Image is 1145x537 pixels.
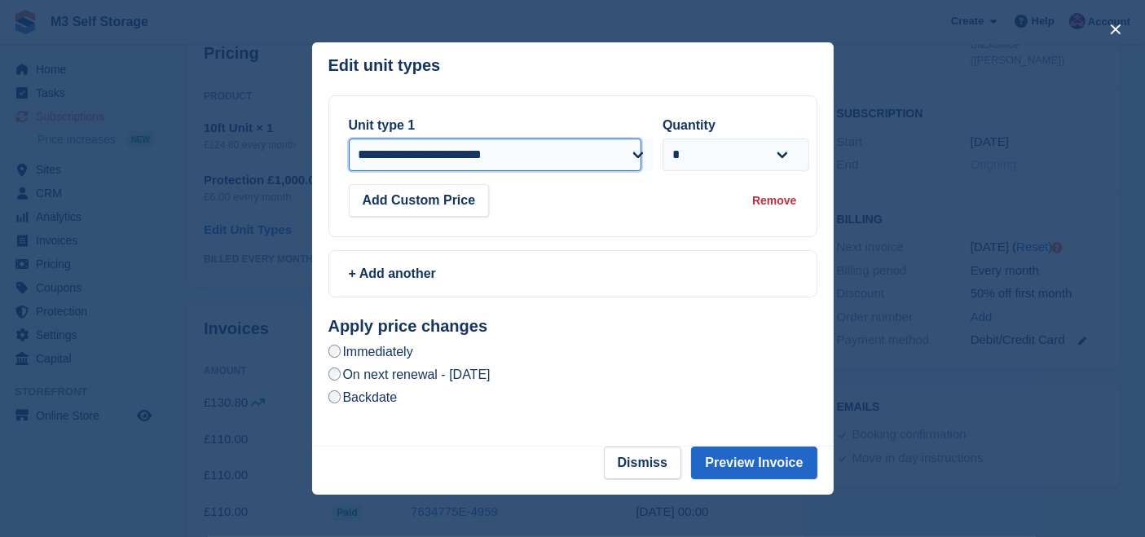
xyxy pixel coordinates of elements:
input: Backdate [328,390,341,403]
button: close [1103,16,1129,42]
div: + Add another [349,264,797,284]
label: Unit type 1 [349,118,416,132]
button: Add Custom Price [349,184,490,217]
div: Remove [752,192,796,209]
label: Quantity [663,118,716,132]
button: Preview Invoice [691,447,817,479]
label: Immediately [328,343,413,360]
p: Edit unit types [328,56,441,75]
input: On next renewal - [DATE] [328,368,341,381]
label: On next renewal - [DATE] [328,366,491,383]
strong: Apply price changes [328,317,488,335]
button: Dismiss [604,447,681,479]
label: Backdate [328,389,398,406]
input: Immediately [328,345,341,358]
a: + Add another [328,250,817,297]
